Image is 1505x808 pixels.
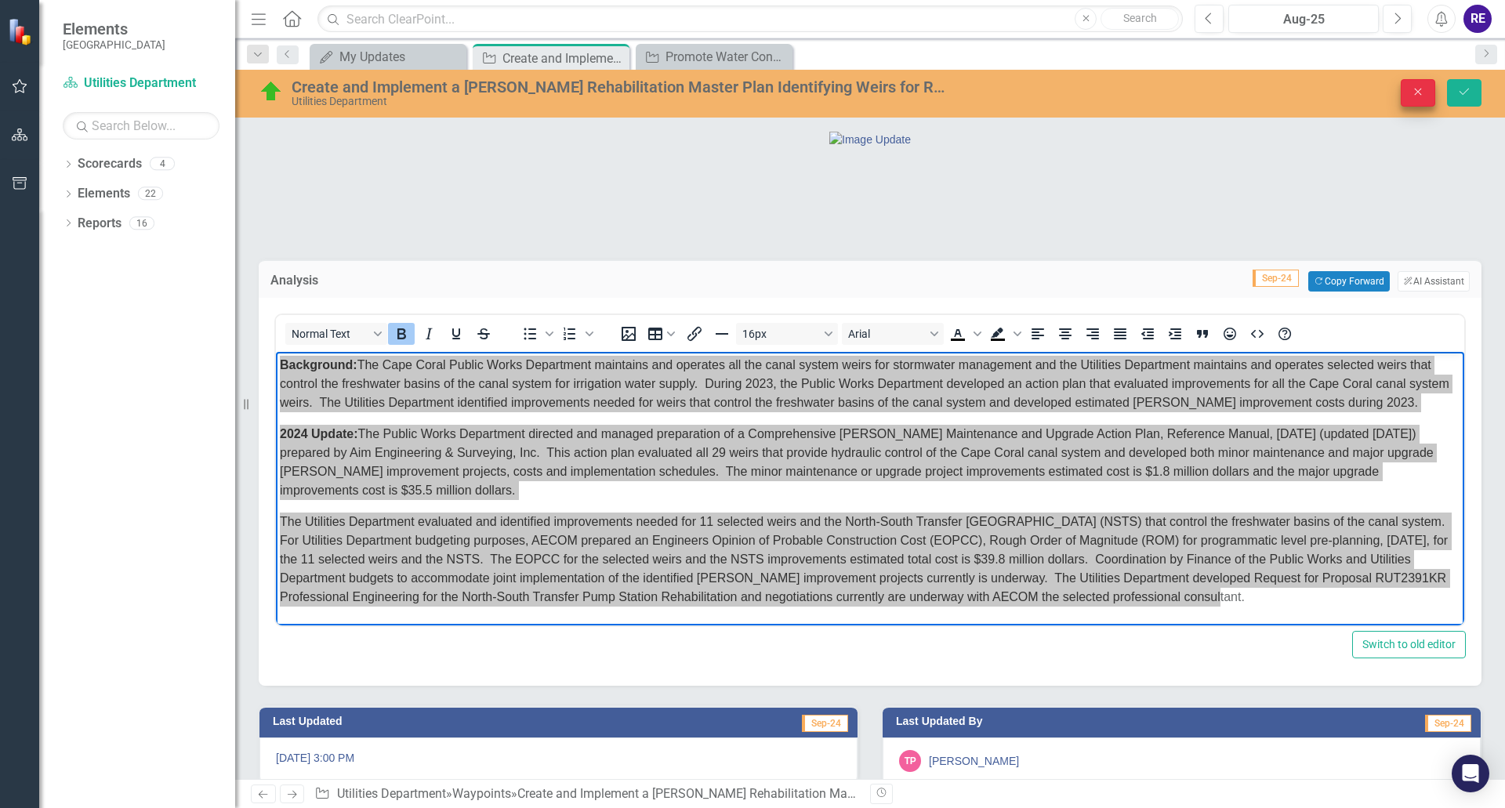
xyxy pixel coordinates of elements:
[8,18,35,45] img: ClearPoint Strategy
[502,49,626,68] div: Create and Implement a [PERSON_NAME] Rehabilitation Master Plan Identifying Weirs for Rehabilitat...
[665,47,789,67] div: Promote Water Conservation Initiatives, including Implementing New Irrigation Standards for Resid...
[742,328,819,340] span: 16px
[63,38,165,51] small: [GEOGRAPHIC_DATA]
[78,155,142,173] a: Scorecards
[829,132,911,147] img: Image Update
[929,753,1019,769] div: [PERSON_NAME]
[339,47,462,67] div: My Updates
[1308,271,1389,292] button: Copy Forward
[1101,8,1179,30] button: Search
[1162,323,1188,345] button: Increase indent
[848,328,925,340] span: Arial
[842,323,944,345] button: Font Arial
[1228,5,1379,33] button: Aug-25
[1107,323,1133,345] button: Justify
[129,216,154,230] div: 16
[314,47,462,67] a: My Updates
[1398,271,1470,292] button: AI Assistant
[285,323,387,345] button: Block Normal Text
[314,785,858,803] div: » »
[1271,323,1298,345] button: Help
[63,20,165,38] span: Elements
[1134,323,1161,345] button: Decrease indent
[273,716,615,727] h3: Last Updated
[1189,323,1216,345] button: Blockquote
[1123,12,1157,24] span: Search
[736,323,838,345] button: Font size 16px
[259,737,858,783] div: [DATE] 3:00 PM
[1234,10,1373,29] div: Aug-25
[270,274,487,288] h3: Analysis
[985,323,1024,345] div: Background color Black
[1024,323,1051,345] button: Align left
[643,323,680,345] button: Table
[681,323,708,345] button: Insert/edit link
[517,786,1180,801] div: Create and Implement a [PERSON_NAME] Rehabilitation Master Plan Identifying Weirs for Rehabilitat...
[640,47,789,67] a: Promote Water Conservation Initiatives, including Implementing New Irrigation Standards for Resid...
[1425,715,1471,732] span: Sep-24
[1463,5,1492,33] button: RE
[317,5,1183,33] input: Search ClearPoint...
[415,323,442,345] button: Italic
[259,79,284,104] img: On Schedule or Complete
[1452,755,1489,792] div: Open Intercom Messenger
[388,323,415,345] button: Bold
[557,323,596,345] div: Numbered list
[1079,323,1106,345] button: Align right
[292,78,945,96] div: Create and Implement a [PERSON_NAME] Rehabilitation Master Plan Identifying Weirs for Rehabilitat...
[899,750,921,772] div: TP
[337,786,446,801] a: Utilities Department
[452,786,511,801] a: Waypoints
[896,716,1267,727] h3: Last Updated By
[802,715,848,732] span: Sep-24
[1253,270,1299,287] span: Sep-24
[443,323,470,345] button: Underline
[276,352,1464,625] iframe: Rich Text Area
[78,215,121,233] a: Reports
[138,187,163,201] div: 22
[615,323,642,345] button: Insert image
[945,323,984,345] div: Text color Black
[292,328,368,340] span: Normal Text
[1052,323,1079,345] button: Align center
[78,185,130,203] a: Elements
[1244,323,1271,345] button: HTML Editor
[63,112,219,139] input: Search Below...
[150,158,175,171] div: 4
[709,323,735,345] button: Horizontal line
[1217,323,1243,345] button: Emojis
[470,323,497,345] button: Strikethrough
[517,323,556,345] div: Bullet list
[63,74,219,92] a: Utilities Department
[292,96,945,107] div: Utilities Department
[1352,631,1466,658] button: Switch to old editor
